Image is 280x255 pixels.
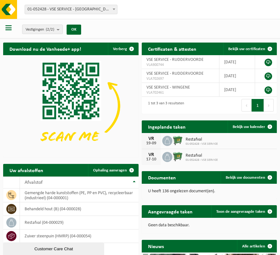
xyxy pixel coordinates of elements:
[145,157,158,162] div: 17-10
[146,90,214,95] span: VLA702461
[142,240,170,252] h2: Nieuws
[145,136,158,141] div: VR
[22,25,63,34] button: Vestigingen(2/2)
[148,223,271,228] p: Geen data beschikbaar.
[146,62,214,67] span: VLA900744
[25,180,43,185] span: Afvalstof
[142,43,203,55] h2: Certificaten & attesten
[20,202,139,216] td: behandeld hout (B) (04-000028)
[142,120,192,133] h2: Ingeplande taken
[3,43,87,55] h2: Download nu de Vanheede+ app!
[233,125,265,129] span: Bekijk uw kalender
[145,98,184,112] div: 1 tot 3 van 3 resultaten
[142,171,182,183] h2: Documenten
[219,83,255,97] td: [DATE]
[26,25,54,34] span: Vestigingen
[264,99,274,112] button: Next
[142,205,199,217] h2: Aangevraagde taken
[186,142,218,146] span: 01-052428 - VSE SERVICE
[20,216,139,229] td: restafval (04-000029)
[3,241,105,255] iframe: chat widget
[146,57,204,62] span: VSE SERVICE - RUDDERVOORDE
[146,85,190,90] span: VSE SERVICE - WINGENE
[113,47,127,51] span: Verberg
[211,205,276,218] a: Toon de aangevraagde taken
[148,189,271,194] p: U heeft 136 ongelezen document(en).
[46,27,54,32] count: (2/2)
[67,25,81,35] button: OK
[186,153,218,158] span: Restafval
[172,135,183,146] img: WB-0660-HPE-GN-01
[219,69,255,83] td: [DATE]
[145,152,158,157] div: VR
[186,158,218,162] span: 01-052428 - VSE SERVICE
[3,164,50,176] h2: Uw afvalstoffen
[219,55,255,69] td: [DATE]
[186,137,218,142] span: Restafval
[146,76,214,81] span: VLA702697
[108,43,138,55] button: Verberg
[223,43,276,55] a: Bekijk uw certificaten
[216,210,265,214] span: Toon de aangevraagde taken
[226,176,265,180] span: Bekijk uw documenten
[252,99,264,112] button: 1
[172,151,183,162] img: WB-0660-HPE-GN-01
[3,55,139,156] img: Download de VHEPlus App
[88,164,138,177] a: Ophaling aanvragen
[145,141,158,146] div: 19-09
[146,71,204,76] span: VSE SERVICE - RUDDERVOORDE
[93,168,127,172] span: Ophaling aanvragen
[20,188,139,202] td: gemengde harde kunststoffen (PE, PP en PVC), recycleerbaar (industrieel) (04-000001)
[228,47,265,51] span: Bekijk uw certificaten
[20,229,139,243] td: zuiver steenpuin (HMRP) (04-000054)
[221,171,276,184] a: Bekijk uw documenten
[25,5,117,14] span: 01-052428 - VSE SERVICE - RUDDERVOORDE
[237,240,276,252] a: Alle artikelen
[228,120,276,133] a: Bekijk uw kalender
[241,99,252,112] button: Previous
